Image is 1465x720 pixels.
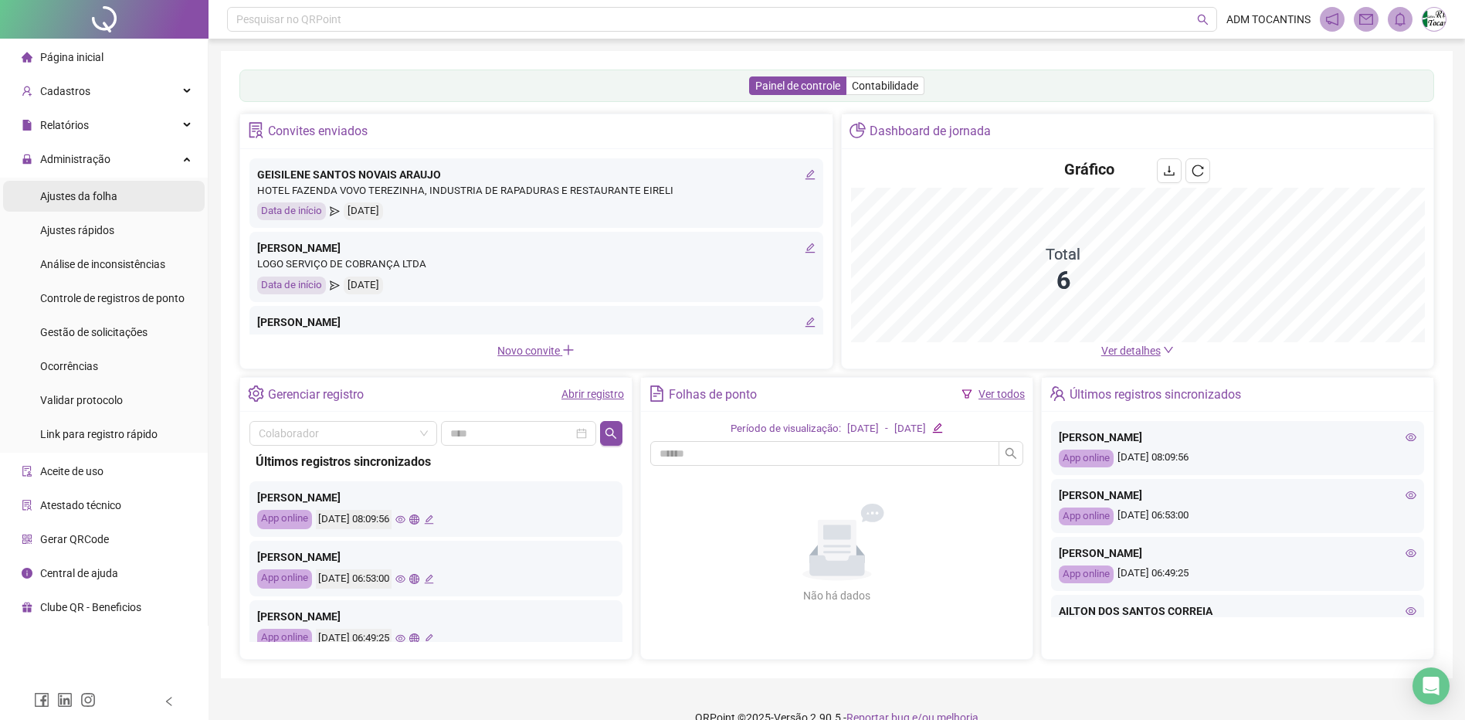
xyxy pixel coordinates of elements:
span: eye [395,633,405,644]
span: edit [424,633,434,644]
span: download [1163,165,1175,177]
div: App online [1059,450,1114,467]
span: bell [1393,12,1407,26]
div: [PERSON_NAME] [257,239,816,256]
span: eye [1406,432,1416,443]
span: left [164,696,175,707]
div: HOTEL FAZENDA VOVO TEREZINHA, INDUSTRIA DE RAPADURAS E RESTAURANTE EIRELI [257,183,816,199]
span: send [330,277,340,294]
div: [DATE] 06:53:00 [316,569,392,589]
div: [DATE] 08:09:56 [1059,450,1416,467]
span: reload [1192,165,1204,177]
span: file [22,120,32,131]
span: lock [22,154,32,165]
span: info-circle [22,568,32,579]
span: eye [395,574,405,584]
span: send [330,202,340,220]
div: [PERSON_NAME] [1059,545,1416,562]
span: search [1197,14,1209,25]
span: Link para registro rápido [40,428,158,440]
div: Período de visualização: [731,421,841,437]
span: solution [248,122,264,138]
div: [DATE] 06:49:25 [316,629,392,648]
span: Contabilidade [852,80,918,92]
div: [DATE] [894,421,926,437]
div: [PERSON_NAME] [1059,429,1416,446]
span: Ver detalhes [1101,345,1161,357]
span: file-text [649,385,665,402]
div: Data de início [257,277,326,294]
div: AILTON DOS SANTOS CORREIA [1059,603,1416,620]
div: App online [257,629,312,648]
span: Novo convite [497,345,575,357]
span: Gestão de solicitações [40,326,148,338]
span: edit [932,423,942,433]
div: GEISILENE SANTOS NOVAIS ARAUJO [257,166,816,183]
span: Análise de inconsistências [40,258,165,270]
div: [PERSON_NAME] [1059,487,1416,504]
span: solution [22,500,32,511]
span: filter [961,389,972,399]
span: notification [1325,12,1339,26]
span: search [605,427,617,440]
span: down [1163,345,1174,355]
span: Atestado técnico [40,499,121,511]
div: Folhas de ponto [669,382,757,408]
div: App online [1059,565,1114,583]
span: linkedin [57,692,73,708]
span: plus [562,344,575,356]
div: App online [1059,508,1114,525]
span: user-add [22,86,32,97]
span: ADM TOCANTINS [1226,11,1311,28]
h4: Gráfico [1064,158,1114,180]
span: edit [805,317,816,328]
span: home [22,52,32,63]
span: eye [1406,490,1416,501]
div: LOGO CONSULTORIA LTDA [257,331,816,347]
div: LOGO SERVIÇO DE COBRANÇA LTDA [257,256,816,273]
div: [DATE] [847,421,879,437]
span: global [409,515,419,525]
div: Gerenciar registro [268,382,364,408]
span: setting [248,385,264,402]
span: facebook [34,692,49,708]
span: edit [424,574,434,584]
span: search [1005,447,1017,460]
span: edit [424,515,434,525]
span: instagram [80,692,96,708]
div: [DATE] 08:09:56 [316,510,392,529]
div: App online [257,510,312,529]
div: - [885,421,888,437]
span: audit [22,466,32,477]
div: [PERSON_NAME] [257,548,615,565]
span: global [409,633,419,644]
span: Central de ajuda [40,567,118,579]
span: Administração [40,153,110,165]
span: gift [22,602,32,613]
div: App online [257,569,312,589]
span: Validar protocolo [40,394,123,406]
div: [PERSON_NAME] [257,608,615,625]
span: pie-chart [849,122,866,138]
div: Open Intercom Messenger [1412,667,1450,705]
span: Painel de controle [755,80,840,92]
div: Convites enviados [268,118,368,144]
span: global [409,574,419,584]
span: edit [805,169,816,180]
div: [PERSON_NAME] [257,489,615,506]
img: 84443 [1423,8,1446,31]
span: Página inicial [40,51,103,63]
span: Controle de registros de ponto [40,292,185,304]
span: Cadastros [40,85,90,97]
div: Últimos registros sincronizados [256,452,616,471]
a: Ver todos [978,388,1025,400]
span: Relatórios [40,119,89,131]
span: qrcode [22,534,32,545]
span: Ajustes da folha [40,190,117,202]
div: Data de início [257,202,326,220]
span: mail [1359,12,1373,26]
div: [DATE] 06:53:00 [1059,508,1416,525]
div: Últimos registros sincronizados [1070,382,1241,408]
span: eye [1406,548,1416,559]
div: Dashboard de jornada [870,118,991,144]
